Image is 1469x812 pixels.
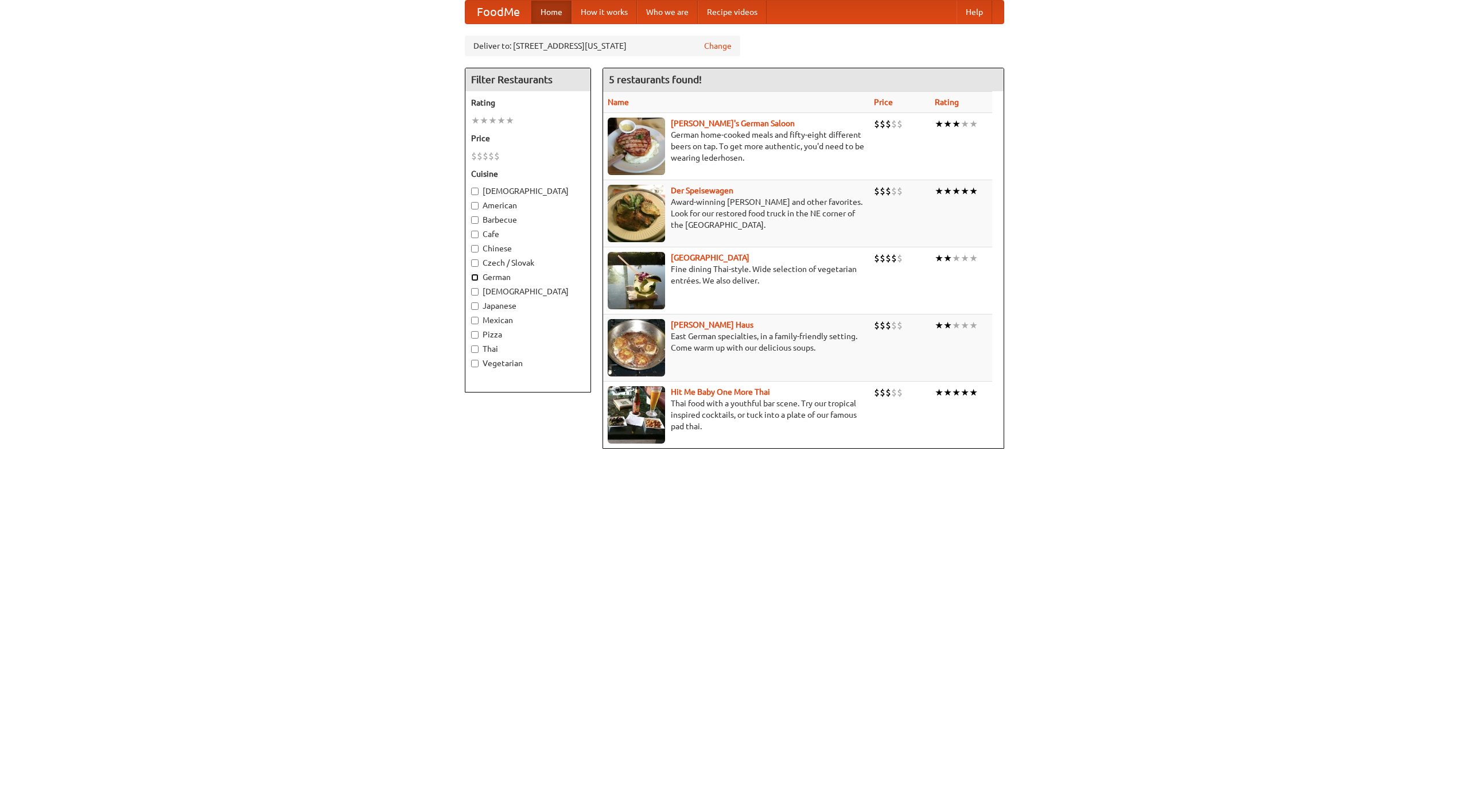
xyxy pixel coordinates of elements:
li: $ [897,185,903,197]
a: Der Speisewagen [671,186,733,195]
label: Mexican [471,314,585,326]
a: Change [704,40,732,52]
input: German [471,274,479,281]
li: $ [880,118,885,130]
label: [DEMOGRAPHIC_DATA] [471,286,585,297]
input: Japanese [471,302,479,310]
li: $ [874,185,880,197]
b: [GEOGRAPHIC_DATA] [671,253,749,262]
li: $ [891,118,897,130]
label: [DEMOGRAPHIC_DATA] [471,185,585,197]
li: $ [891,386,897,399]
li: ★ [935,185,943,197]
a: Price [874,98,893,107]
li: $ [897,118,903,130]
h5: Rating [471,97,585,108]
input: Pizza [471,331,479,339]
li: ★ [961,118,969,130]
img: kohlhaus.jpg [608,319,665,376]
li: $ [494,150,500,162]
a: Help [957,1,992,24]
b: Hit Me Baby One More Thai [671,387,770,397]
a: Who we are [637,1,698,24]
li: ★ [961,185,969,197]
li: $ [880,252,885,265]
li: $ [885,185,891,197]
label: Cafe [471,228,585,240]
label: German [471,271,585,283]
li: $ [483,150,488,162]
a: Name [608,98,629,107]
li: $ [891,252,897,265]
input: Chinese [471,245,479,252]
li: ★ [969,118,978,130]
p: German home-cooked meals and fifty-eight different beers on tap. To get more authentic, you'd nee... [608,129,865,164]
img: esthers.jpg [608,118,665,175]
li: $ [488,150,494,162]
li: ★ [943,252,952,265]
li: $ [891,185,897,197]
input: Cafe [471,231,479,238]
li: ★ [943,319,952,332]
li: ★ [506,114,514,127]
li: ★ [471,114,480,127]
input: Thai [471,345,479,353]
li: ★ [969,319,978,332]
a: FoodMe [465,1,531,24]
label: American [471,200,585,211]
li: $ [874,319,880,332]
p: Award-winning [PERSON_NAME] and other favorites. Look for our restored food truck in the NE corne... [608,196,865,231]
li: $ [897,319,903,332]
li: ★ [952,185,961,197]
li: ★ [961,252,969,265]
h4: Filter Restaurants [465,68,590,91]
a: Rating [935,98,959,107]
label: Vegetarian [471,358,585,369]
li: ★ [952,386,961,399]
li: ★ [961,319,969,332]
input: Mexican [471,317,479,324]
h5: Cuisine [471,168,585,180]
li: ★ [943,386,952,399]
li: $ [880,185,885,197]
input: [DEMOGRAPHIC_DATA] [471,288,479,296]
div: Deliver to: [STREET_ADDRESS][US_STATE] [465,36,740,56]
b: [PERSON_NAME]'s German Saloon [671,119,795,128]
a: Recipe videos [698,1,767,24]
p: Fine dining Thai-style. Wide selection of vegetarian entrées. We also deliver. [608,263,865,286]
li: ★ [943,185,952,197]
a: How it works [572,1,637,24]
li: ★ [969,252,978,265]
li: $ [885,118,891,130]
li: $ [874,118,880,130]
li: $ [880,386,885,399]
label: Thai [471,343,585,355]
label: Chinese [471,243,585,254]
img: satay.jpg [608,252,665,309]
li: ★ [480,114,488,127]
a: Home [531,1,572,24]
li: ★ [952,252,961,265]
a: [PERSON_NAME] Haus [671,320,753,329]
li: ★ [488,114,497,127]
li: $ [885,319,891,332]
input: Czech / Slovak [471,259,479,267]
li: $ [874,252,880,265]
ng-pluralize: 5 restaurants found! [609,74,702,85]
input: American [471,202,479,209]
li: ★ [935,118,943,130]
li: $ [880,319,885,332]
li: $ [874,386,880,399]
li: ★ [935,386,943,399]
img: speisewagen.jpg [608,185,665,242]
li: ★ [943,118,952,130]
label: Pizza [471,329,585,340]
li: ★ [952,319,961,332]
li: $ [891,319,897,332]
p: Thai food with a youthful bar scene. Try our tropical inspired cocktails, or tuck into a plate of... [608,398,865,432]
label: Japanese [471,300,585,312]
li: $ [885,386,891,399]
li: ★ [969,185,978,197]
